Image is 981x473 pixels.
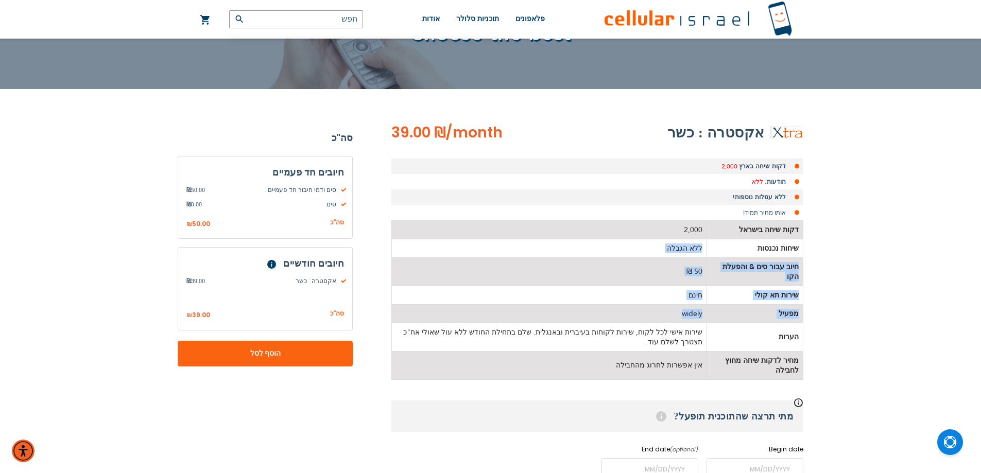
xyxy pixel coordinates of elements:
input: חפש [229,10,363,28]
strong: דקות שיחה בארץ [739,162,786,170]
span: ₪ [186,276,191,286]
td: דקות שיחה בישראל [707,220,803,239]
td: 50 ₪ [392,257,707,286]
span: 0.00 [186,200,202,209]
td: widely [392,304,707,323]
h2: אקסטרה : כשר [667,122,765,143]
img: לוגו סלולר ישראל [605,1,792,38]
span: אקסטרה : כשר [205,276,344,286]
i: (optional) [670,445,698,453]
td: ללא הגבלה [392,239,707,257]
span: ₪ [186,311,192,320]
td: שיחות נכנסות [707,239,803,257]
button: הוסף לסל [178,341,353,366]
strong: ללא עמלות נוספות! [733,193,786,201]
h3: חיובים חד פעמיים [186,165,344,180]
td: שירות תא קולי [707,286,803,304]
strong: הודעות: [765,178,786,186]
h3: מתי תרצה שהתוכנית תופעל? [391,400,803,432]
label: Begin date [707,445,803,454]
td: מפעיל [707,304,803,323]
td: מחיר לדקות שיחה מחוץ לחבילה [707,351,803,379]
td: חיוב עבור סים & והפעלת הקו [707,257,803,286]
span: 39.00 [186,276,205,286]
li: אותו מחיר תמיד! [391,205,803,220]
span: סים ודמי חיבור חד פעמיים [205,185,344,195]
span: פלאפונים [515,15,545,23]
span: ₪ [186,185,191,195]
span: סה"כ [330,218,344,227]
span: Help [656,411,666,422]
strong: סה"כ [178,130,353,146]
td: 2,000 [392,220,707,239]
td: הערות [707,323,803,351]
span: 50.00 [186,185,205,195]
span: סה"כ [330,309,344,319]
td: חינם [392,286,707,304]
span: ‏39.00 ₪ [391,122,445,143]
label: End date [601,445,698,454]
span: אודות [422,15,440,23]
span: ללא [752,178,763,186]
span: תוכניות סלולר [456,15,499,23]
span: סים [202,200,344,209]
div: תפריט נגישות [12,440,35,462]
td: שירות אישי לכל לקוח, שירות לקוחות בעיברית ובאנגלית. שלם בתחילת החודש ללא עול שאולי אח"כ תצטרך לשל... [392,323,707,351]
span: ₪ [186,200,191,209]
td: אין אפשרות לחרוג מהחבילה [392,351,707,379]
span: 39.00 [192,310,210,319]
span: Help [267,260,276,269]
span: 2,000 [721,162,737,170]
span: ₪ [186,220,192,229]
span: הוסף לסל [212,348,319,359]
span: חיובים חודשיים [283,257,344,270]
span: /month [445,122,503,143]
img: אקסטרה: כשר [772,127,803,139]
span: 50.00 [192,219,210,228]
